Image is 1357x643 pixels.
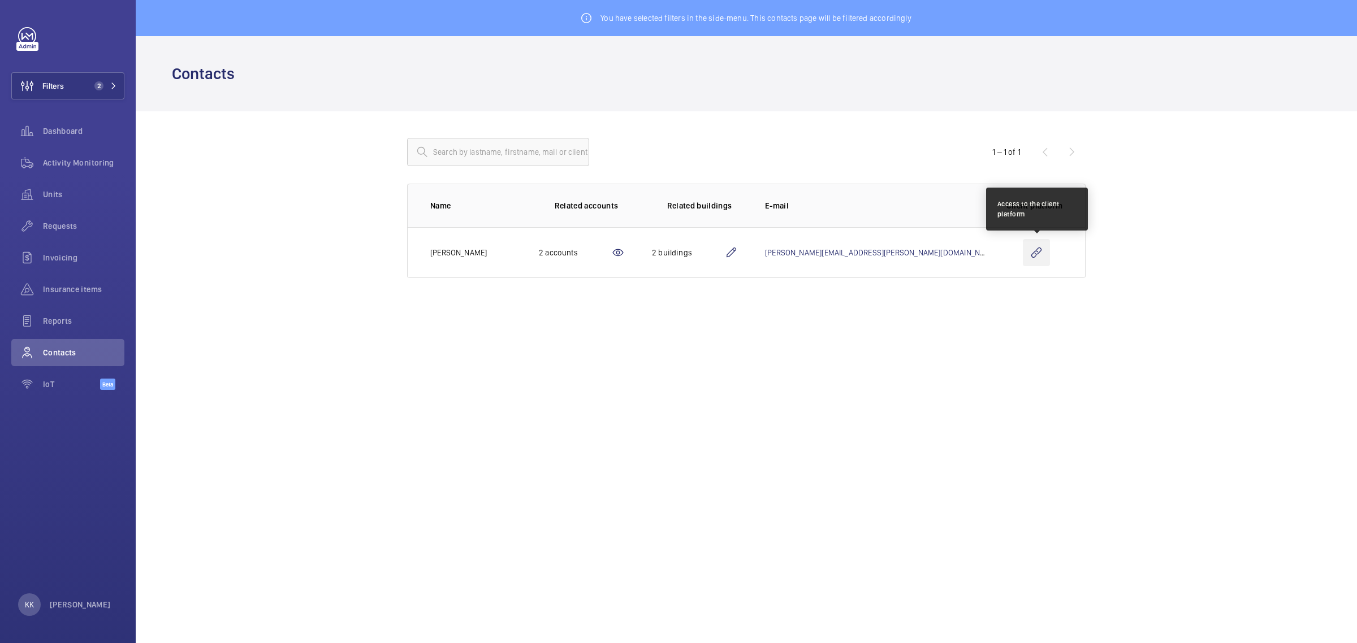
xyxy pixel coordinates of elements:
[555,200,619,211] p: Related accounts
[172,63,241,84] h1: Contacts
[43,347,124,358] span: Contacts
[43,189,124,200] span: Units
[992,146,1021,158] div: 1 – 1 of 1
[43,125,124,137] span: Dashboard
[43,284,124,295] span: Insurance items
[407,138,589,166] input: Search by lastname, firstname, mail or client
[765,200,988,211] p: E-mail
[652,247,724,258] div: 2 buildings
[43,315,124,327] span: Reports
[765,248,997,257] a: [PERSON_NAME][EMAIL_ADDRESS][PERSON_NAME][DOMAIN_NAME]
[50,599,111,610] p: [PERSON_NAME]
[11,72,124,99] button: Filters2
[997,199,1077,219] div: Access to the client platform
[25,599,34,610] p: KK
[94,81,103,90] span: 2
[43,252,124,263] span: Invoicing
[42,80,64,92] span: Filters
[43,220,124,232] span: Requests
[100,379,115,390] span: Beta
[430,247,487,258] p: [PERSON_NAME]
[43,379,100,390] span: IoT
[539,247,611,258] div: 2 accounts
[667,200,732,211] p: Related buildings
[430,200,521,211] p: Name
[43,157,124,168] span: Activity Monitoring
